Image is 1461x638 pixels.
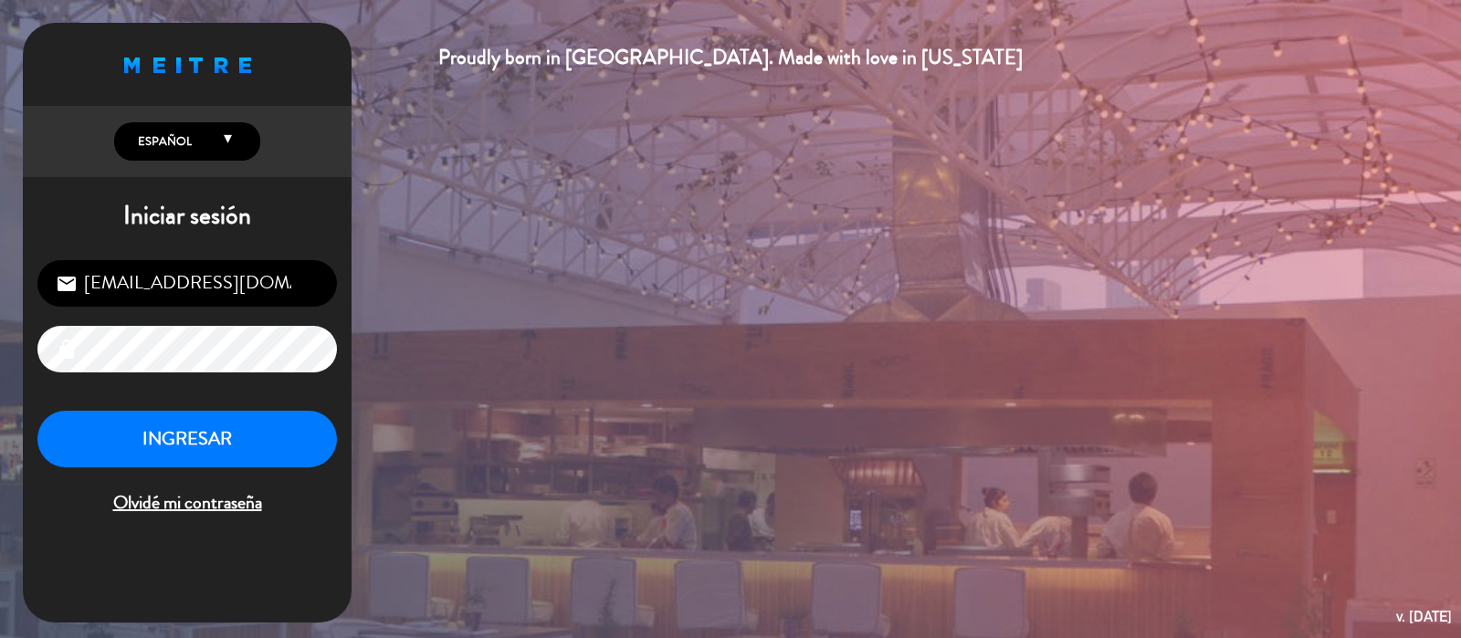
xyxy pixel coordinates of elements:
[56,339,78,361] i: lock
[23,201,352,232] h1: Iniciar sesión
[37,411,337,468] button: INGRESAR
[133,132,192,151] span: Español
[1396,604,1452,629] div: v. [DATE]
[56,273,78,295] i: email
[37,260,337,307] input: Correo Electrónico
[37,488,337,518] span: Olvidé mi contraseña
